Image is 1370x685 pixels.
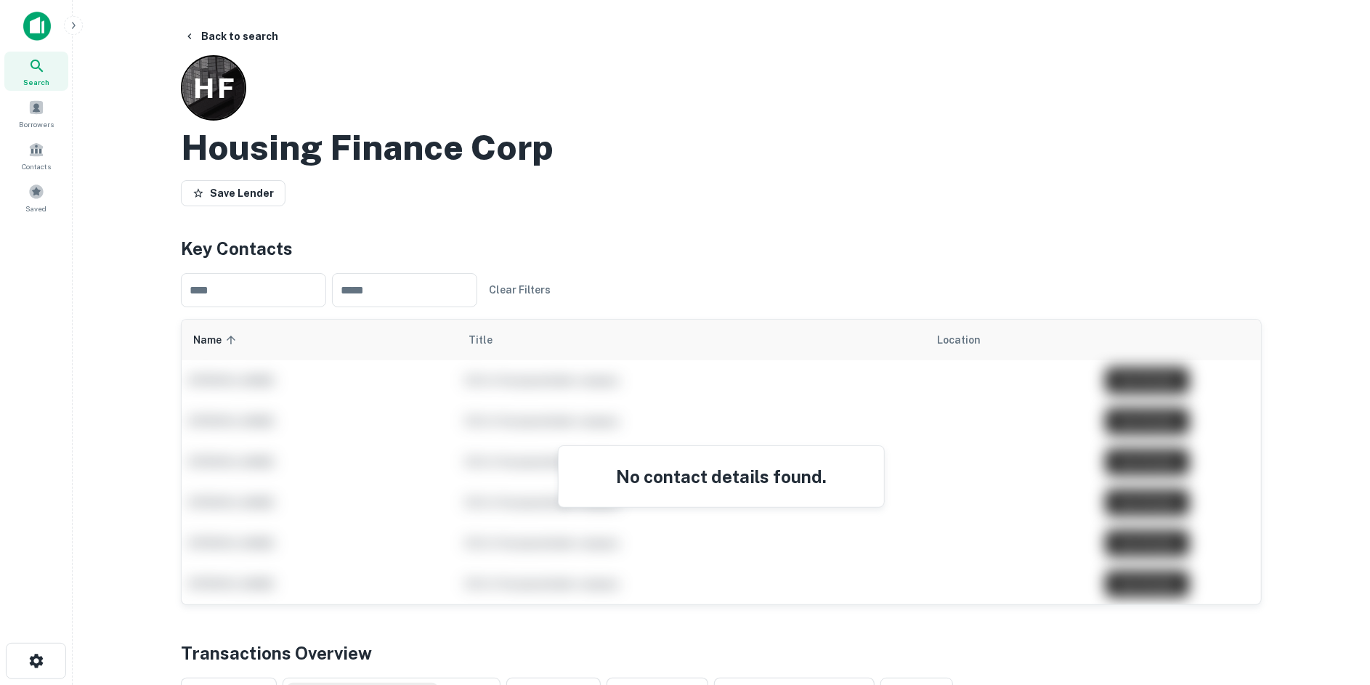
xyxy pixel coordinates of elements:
[194,68,234,109] p: H F
[19,118,54,130] span: Borrowers
[178,23,284,49] button: Back to search
[26,203,47,214] span: Saved
[4,52,68,91] a: Search
[181,640,372,666] h4: Transactions Overview
[1297,569,1370,639] iframe: Chat Widget
[4,178,68,217] a: Saved
[22,161,51,172] span: Contacts
[576,463,867,490] h4: No contact details found.
[182,320,1261,604] div: scrollable content
[23,76,49,88] span: Search
[483,277,556,303] button: Clear Filters
[181,126,554,169] h2: Housing Finance Corp
[181,235,1262,262] h4: Key Contacts
[4,136,68,175] a: Contacts
[23,12,51,41] img: capitalize-icon.png
[4,94,68,133] a: Borrowers
[181,180,285,206] button: Save Lender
